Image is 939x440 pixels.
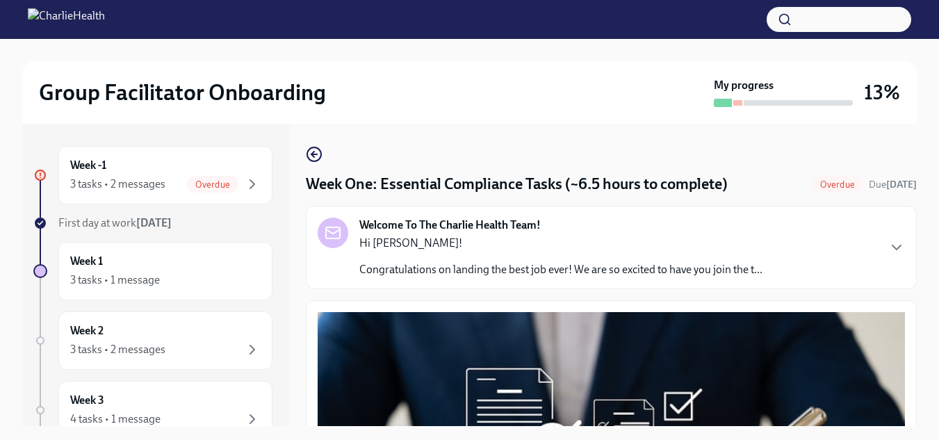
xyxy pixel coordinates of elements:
div: 3 tasks • 2 messages [70,342,165,357]
div: 3 tasks • 2 messages [70,177,165,192]
div: 3 tasks • 1 message [70,272,160,288]
strong: [DATE] [886,179,917,190]
span: Overdue [187,179,238,190]
a: First day at work[DATE] [33,215,272,231]
span: First day at work [58,216,172,229]
h3: 13% [864,80,900,105]
strong: [DATE] [136,216,172,229]
h4: Week One: Essential Compliance Tasks (~6.5 hours to complete) [306,174,728,195]
img: CharlieHealth [28,8,105,31]
a: Week 23 tasks • 2 messages [33,311,272,370]
a: Week 13 tasks • 1 message [33,242,272,300]
strong: My progress [714,78,774,93]
span: Due [869,179,917,190]
h2: Group Facilitator Onboarding [39,79,326,106]
h6: Week -1 [70,158,106,173]
span: August 25th, 2025 10:00 [869,178,917,191]
a: Week 34 tasks • 1 message [33,381,272,439]
span: Overdue [812,179,863,190]
div: 4 tasks • 1 message [70,412,161,427]
a: Week -13 tasks • 2 messagesOverdue [33,146,272,204]
h6: Week 2 [70,323,104,339]
h6: Week 3 [70,393,104,408]
h6: Week 1 [70,254,103,269]
p: Congratulations on landing the best job ever! We are so excited to have you join the t... [359,262,762,277]
strong: Welcome To The Charlie Health Team! [359,218,541,233]
p: Hi [PERSON_NAME]! [359,236,762,251]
